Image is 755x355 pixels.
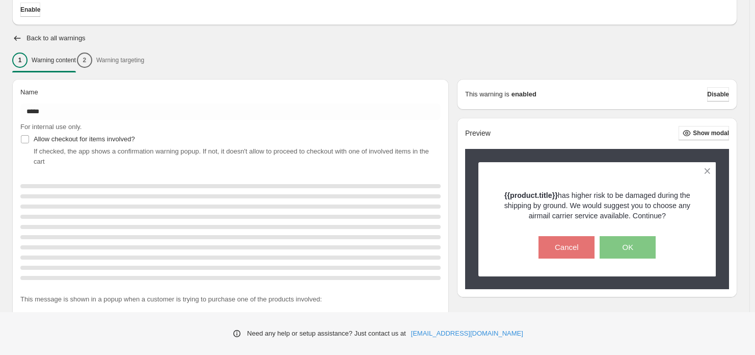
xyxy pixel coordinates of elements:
[707,87,729,102] button: Disable
[12,49,76,71] button: 1Warning content
[20,123,82,131] span: For internal use only.
[411,328,523,339] a: [EMAIL_ADDRESS][DOMAIN_NAME]
[34,135,135,143] span: Allow checkout for items involved?
[465,89,509,99] p: This warning is
[538,236,595,259] button: Cancel
[600,236,656,259] button: OK
[511,89,536,99] strong: enabled
[679,126,729,140] button: Show modal
[504,191,558,199] strong: {{product.title}}
[20,88,38,96] span: Name
[34,147,429,165] span: If checked, the app shows a confirmation warning popup. If not, it doesn't allow to proceed to ch...
[20,3,40,17] button: Enable
[693,129,729,137] span: Show modal
[20,6,40,14] span: Enable
[496,190,698,221] p: has higher risk to be damaged during the shipping by ground. We would suggest you to choose any a...
[32,56,76,64] p: Warning content
[26,34,86,42] h2: Back to all warnings
[465,129,491,138] h2: Preview
[12,53,28,68] div: 1
[707,90,729,98] span: Disable
[20,294,441,305] p: This message is shown in a popup when a customer is trying to purchase one of the products involved:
